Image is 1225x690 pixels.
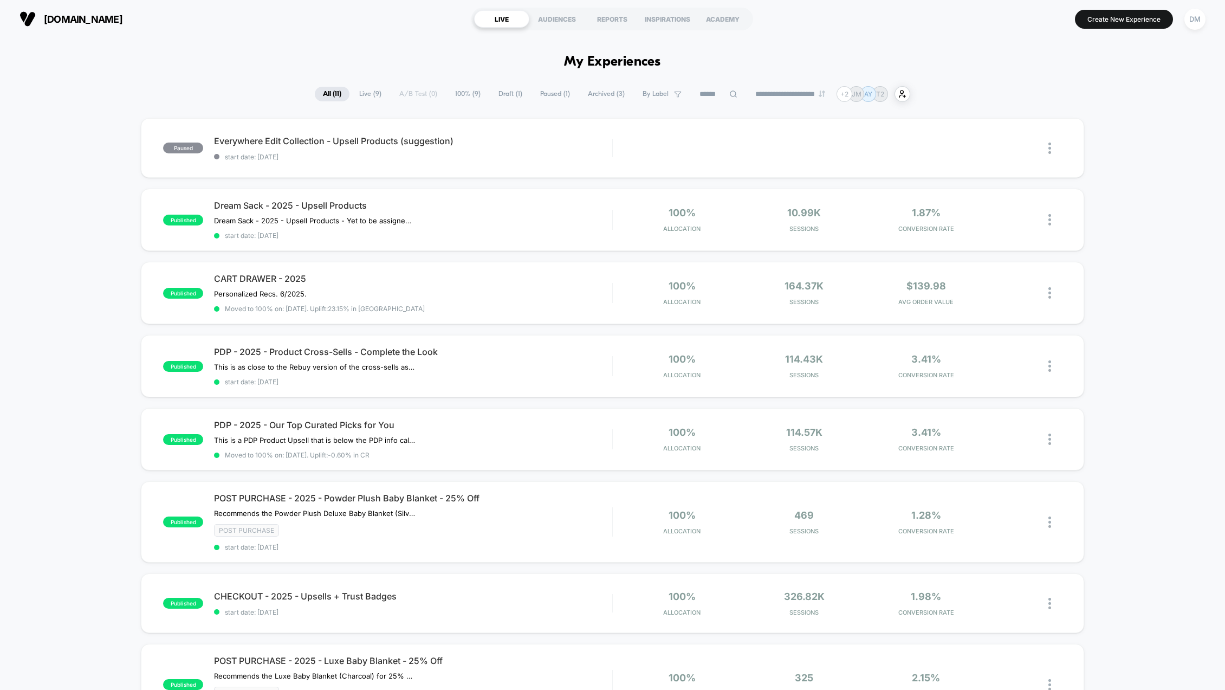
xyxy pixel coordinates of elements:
[1048,143,1051,154] img: close
[163,679,203,690] span: published
[214,289,307,298] span: Personalized Recs. 6/2025.
[868,444,984,452] span: CONVERSION RATE
[912,672,940,683] span: 2.15%
[163,143,203,153] span: paused
[819,91,825,97] img: end
[785,280,824,292] span: 164.37k
[214,273,612,284] span: CART DRAWER - 2025
[906,280,946,292] span: $139.98
[911,353,941,365] span: 3.41%
[16,10,126,28] button: [DOMAIN_NAME]
[214,136,612,146] span: Everywhere Edit Collection - Upsell Products (suggestion)
[20,11,36,27] img: Visually logo
[585,10,640,28] div: REPORTS
[214,524,279,537] span: Post Purchase
[746,225,863,233] span: Sessions
[911,591,941,602] span: 1.98%
[532,87,578,101] span: Paused ( 1 )
[351,87,390,101] span: Live ( 9 )
[663,527,701,535] span: Allocation
[787,207,821,218] span: 10.99k
[669,207,696,218] span: 100%
[837,86,852,102] div: + 2
[225,305,425,313] span: Moved to 100% on: [DATE] . Uplift: 23.15% in [GEOGRAPHIC_DATA]
[663,298,701,306] span: Allocation
[163,288,203,299] span: published
[214,153,612,161] span: start date: [DATE]
[214,591,612,602] span: CHECKOUT - 2025 - Upsells + Trust Badges
[214,420,612,430] span: PDP - 2025 - Our Top Curated Picks for You
[447,87,489,101] span: 100% ( 9 )
[214,200,612,211] span: Dream Sack - 2025 - Upsell Products
[746,298,863,306] span: Sessions
[214,436,415,444] span: This is a PDP Product Upsell that is below the PDP info called "Our Top Curated Picks for You" re...
[786,427,822,438] span: 114.57k
[663,225,701,233] span: Allocation
[669,353,696,365] span: 100%
[44,14,122,25] span: [DOMAIN_NAME]
[794,510,814,521] span: 469
[663,444,701,452] span: Allocation
[695,10,750,28] div: ACADEMY
[868,225,984,233] span: CONVERSION RATE
[214,378,612,386] span: start date: [DATE]
[669,591,696,602] span: 100%
[746,609,863,616] span: Sessions
[474,10,529,28] div: LIVE
[214,655,612,666] span: POST PURCHASE - 2025 - Luxe Baby Blanket - 25% Off
[580,87,633,101] span: Archived ( 3 )
[746,444,863,452] span: Sessions
[1048,360,1051,372] img: close
[663,371,701,379] span: Allocation
[1048,517,1051,528] img: close
[214,672,415,680] span: Recommends the Luxe Baby Blanket (Charcoal) for 25% Off if you have any products from the Baby Bl...
[214,231,612,240] span: start date: [DATE]
[785,353,823,365] span: 114.43k
[214,543,612,551] span: start date: [DATE]
[214,346,612,357] span: PDP - 2025 - Product Cross-Sells - Complete the Look
[1048,598,1051,609] img: close
[1048,214,1051,225] img: close
[795,672,813,683] span: 325
[746,527,863,535] span: Sessions
[911,427,941,438] span: 3.41%
[163,215,203,225] span: published
[163,361,203,372] span: published
[1048,287,1051,299] img: close
[868,609,984,616] span: CONVERSION RATE
[852,90,861,98] p: JM
[643,90,669,98] span: By Label
[746,371,863,379] span: Sessions
[669,672,696,683] span: 100%
[1048,434,1051,445] img: close
[529,10,585,28] div: AUDIENCES
[1181,8,1209,30] button: DM
[784,591,825,602] span: 326.82k
[1184,9,1205,30] div: DM
[876,90,884,98] p: T2
[669,427,696,438] span: 100%
[868,371,984,379] span: CONVERSION RATE
[214,216,415,225] span: Dream Sack - 2025 - Upsell Products - Yet to be assigned on product launch date!
[214,363,415,371] span: This is as close to the Rebuy version of the cross-sells as I can get. 4/2025.
[868,298,984,306] span: AVG ORDER VALUE
[669,510,696,521] span: 100%
[315,87,349,101] span: All ( 11 )
[663,609,701,616] span: Allocation
[163,598,203,609] span: published
[163,434,203,445] span: published
[640,10,695,28] div: INSPIRATIONS
[214,608,612,616] span: start date: [DATE]
[564,54,661,70] h1: My Experiences
[1075,10,1173,29] button: Create New Experience
[163,517,203,527] span: published
[868,527,984,535] span: CONVERSION RATE
[225,451,370,459] span: Moved to 100% on: [DATE] . Uplift: -0.60% in CR
[490,87,530,101] span: Draft ( 1 )
[911,510,941,521] span: 1.28%
[912,207,941,218] span: 1.87%
[669,280,696,292] span: 100%
[214,493,612,504] span: POST PURCHASE - 2025 - Powder Plush Baby Blanket - 25% Off
[864,90,872,98] p: AY
[214,509,415,518] span: Recommends the Powder Plush Deluxe Baby Blanket (Silver) for 25% Off if you have any products fro...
